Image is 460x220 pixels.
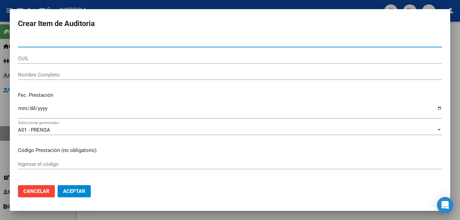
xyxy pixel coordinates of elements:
span: A01 - PRENSA [18,127,50,133]
p: Código Prestación (no obligatorio) [18,147,442,154]
div: Open Intercom Messenger [437,197,453,213]
p: Fec. Prestación [18,91,442,99]
h2: Crear Item de Auditoria [18,17,442,30]
button: Aceptar [58,185,91,197]
span: Aceptar [63,188,85,194]
span: Cancelar [23,188,49,194]
button: Cancelar [18,185,55,197]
